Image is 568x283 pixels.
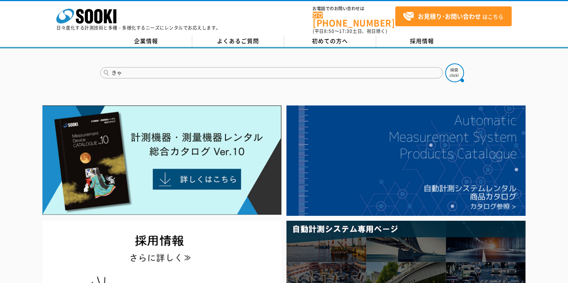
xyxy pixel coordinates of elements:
[445,63,464,82] img: btn_search.png
[324,28,334,35] span: 8:50
[100,67,443,78] input: 商品名、型式、NETIS番号を入力してください
[376,36,468,47] a: 採用情報
[284,36,376,47] a: 初めての方へ
[192,36,284,47] a: よくあるご質問
[286,105,526,216] img: 自動計測システムカタログ
[395,6,512,26] a: お見積り･お問い合わせはこちら
[403,11,503,22] span: はこちら
[313,6,395,11] span: お電話でのお問い合わせは
[312,37,348,45] span: 初めての方へ
[339,28,353,35] span: 17:30
[56,26,221,30] p: 日々進化する計測技術と多種・多様化するニーズにレンタルでお応えします。
[42,105,282,215] img: Catalog Ver10
[418,12,481,21] strong: お見積り･お問い合わせ
[313,12,395,27] a: [PHONE_NUMBER]
[100,36,192,47] a: 企業情報
[313,28,387,35] span: (平日 ～ 土日、祝日除く)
